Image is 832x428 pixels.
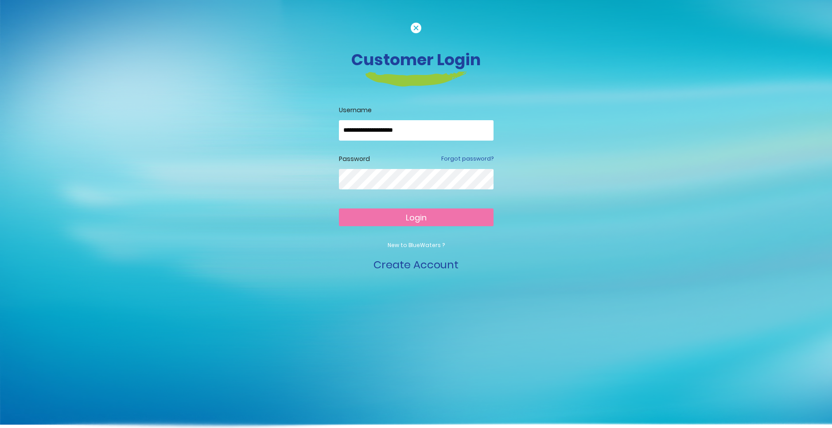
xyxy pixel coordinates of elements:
[365,71,467,86] img: login-heading-border.png
[406,212,427,223] span: Login
[339,106,494,115] label: Username
[339,208,494,226] button: Login
[170,50,662,69] h3: Customer Login
[441,155,494,163] a: Forgot password?
[411,23,421,33] img: cancel
[339,241,494,249] p: New to BlueWaters ?
[339,154,370,164] label: Password
[373,257,459,272] a: Create Account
